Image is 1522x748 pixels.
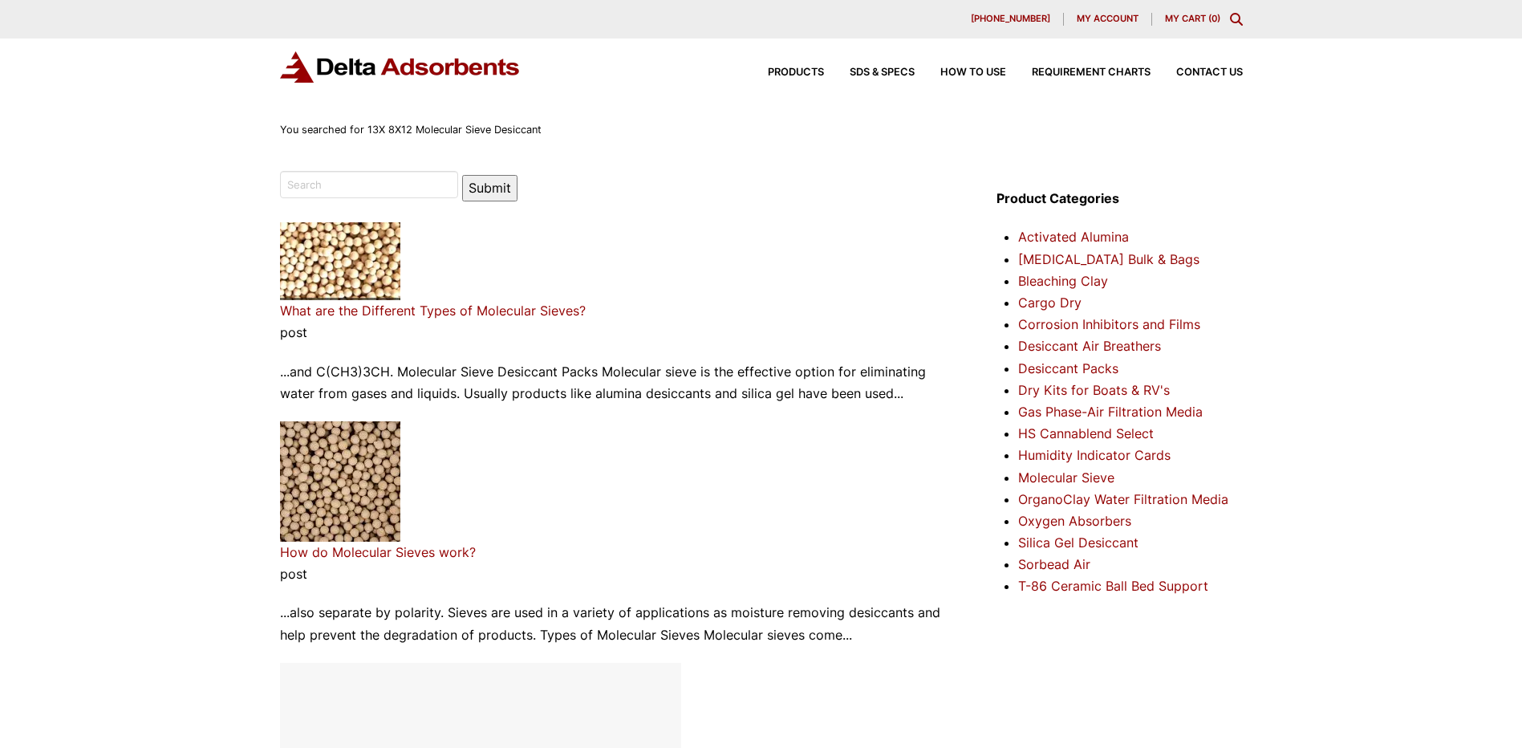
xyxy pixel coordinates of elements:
[462,175,517,201] button: Submit
[280,322,949,344] p: post
[1006,67,1151,78] a: Requirement Charts
[1230,13,1243,26] div: Toggle Modal Content
[1151,67,1243,78] a: Contact Us
[280,171,459,198] input: Search
[280,361,949,404] p: ...and C(CH3)3CH. Molecular Sieve Desiccant Packs Molecular sieve is the effective option for eli...
[1018,316,1200,332] a: Corrosion Inhibitors and Films
[1018,251,1199,267] a: [MEDICAL_DATA] Bulk & Bags
[1018,491,1228,507] a: OrganoClay Water Filtration Media
[1018,229,1129,245] a: Activated Alumina
[996,188,1242,209] h4: Product Categories
[1018,338,1161,354] a: Desiccant Air Breathers
[742,67,824,78] a: Products
[915,67,1006,78] a: How to Use
[280,222,400,300] img: Molecular Sieve
[971,14,1050,23] span: [PHONE_NUMBER]
[1018,535,1138,551] a: Silica Gel Desiccant
[1018,578,1208,594] a: T-86 Ceramic Ball Bed Support
[280,421,400,542] img: Molecular Sieve
[1018,425,1154,441] a: HS Cannablend Select
[850,67,915,78] span: SDS & SPECS
[280,563,949,585] p: post
[1176,67,1243,78] span: Contact Us
[1018,404,1203,420] a: Gas Phase-Air Filtration Media
[768,67,824,78] span: Products
[958,13,1064,26] a: [PHONE_NUMBER]
[1018,447,1171,463] a: Humidity Indicator Cards
[280,602,949,645] p: ...also separate by polarity. Sieves are used in a variety of applications as moisture removing d...
[280,303,586,319] a: What are the Different Types of Molecular Sieves?
[1165,13,1220,24] a: My Cart (0)
[1018,470,1114,486] a: Molecular Sieve
[1077,14,1138,23] span: My account
[280,51,521,83] img: Delta Adsorbents
[280,124,542,136] span: You searched for 13X 8X12 Molecular Sieve Desiccant
[1018,513,1131,529] a: Oxygen Absorbers
[1032,67,1151,78] span: Requirement Charts
[280,544,476,560] a: How do Molecular Sieves work?
[1018,382,1170,398] a: Dry Kits for Boats & RV's
[940,67,1006,78] span: How to Use
[1018,360,1118,376] a: Desiccant Packs
[1064,13,1152,26] a: My account
[1018,273,1108,289] a: Bleaching Clay
[1212,13,1217,24] span: 0
[824,67,915,78] a: SDS & SPECS
[1018,295,1082,311] a: Cargo Dry
[1018,556,1090,572] a: Sorbead Air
